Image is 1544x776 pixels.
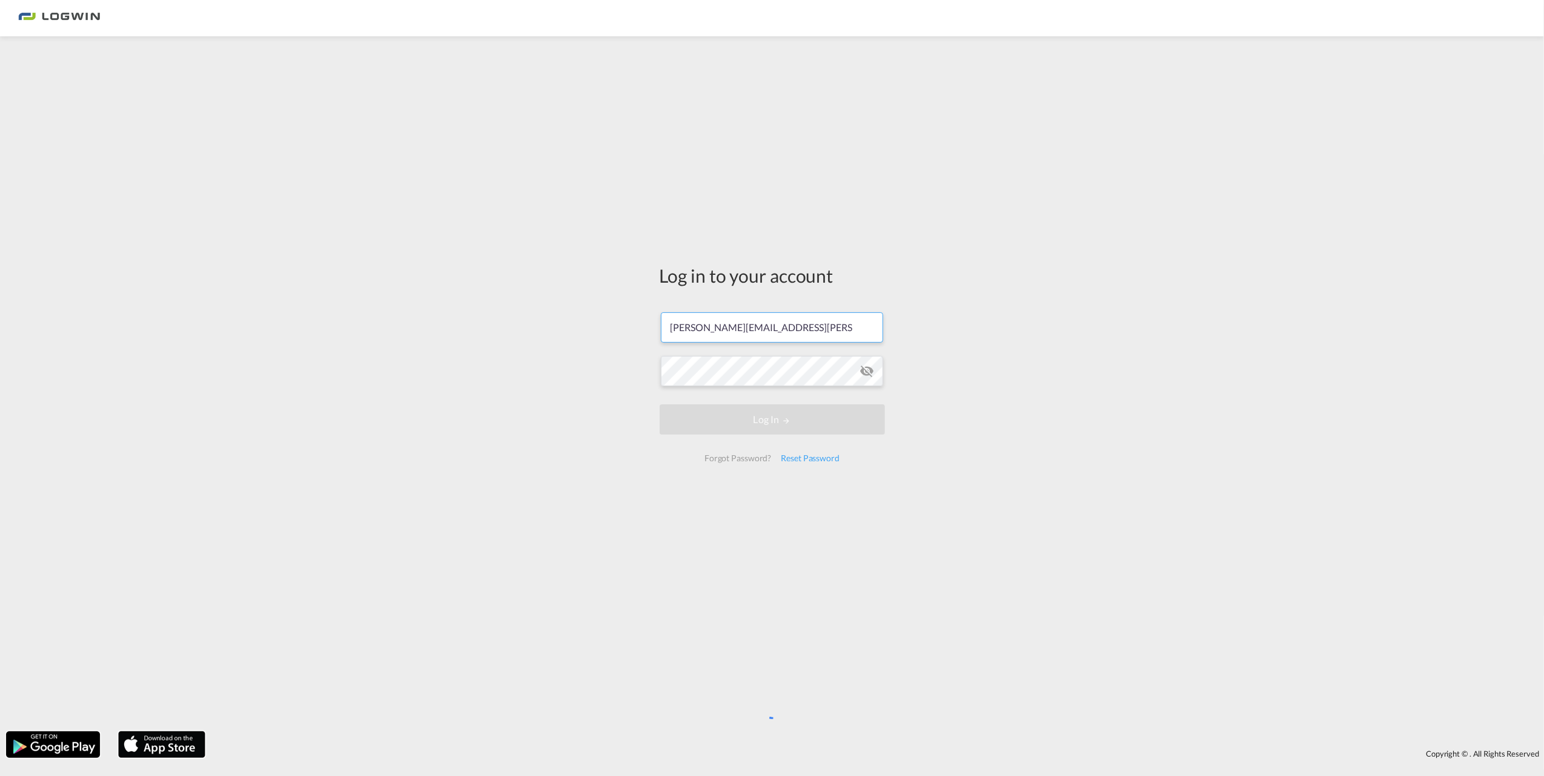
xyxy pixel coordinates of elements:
div: Copyright © . All Rights Reserved [211,743,1544,764]
button: LOGIN [660,404,885,435]
img: 2761ae10d95411efa20a1f5e0282d2d7.png [18,5,100,32]
img: google.png [5,730,101,759]
div: Reset Password [776,447,844,469]
md-icon: icon-eye-off [860,364,875,378]
div: Forgot Password? [700,447,776,469]
img: apple.png [117,730,207,759]
div: Log in to your account [660,263,885,288]
input: Enter email/phone number [661,312,883,343]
